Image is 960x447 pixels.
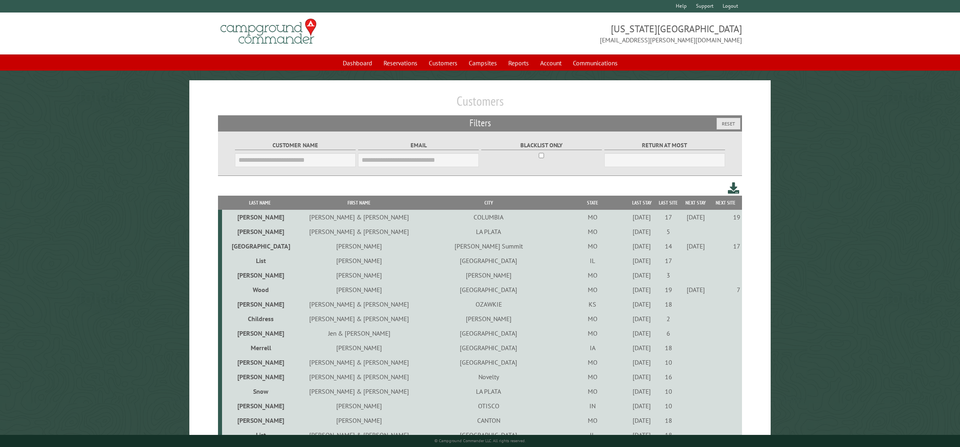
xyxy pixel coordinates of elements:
[222,196,298,210] th: Last Name
[298,239,421,253] td: [PERSON_NAME]
[557,311,629,326] td: MO
[222,210,298,224] td: [PERSON_NAME]
[235,141,356,150] label: Customer Name
[434,438,526,443] small: © Campground Commander LLC. All rights reserved.
[557,297,629,311] td: KS
[421,239,557,253] td: [PERSON_NAME] Summit
[218,16,319,47] img: Campground Commander
[222,399,298,413] td: [PERSON_NAME]
[710,196,742,210] th: Next Site
[630,431,654,439] div: [DATE]
[655,326,681,340] td: 6
[218,115,742,131] h2: Filters
[481,141,602,150] label: Blacklist only
[464,55,502,71] a: Campsites
[298,370,421,384] td: [PERSON_NAME] & [PERSON_NAME]
[655,196,681,210] th: Last Site
[222,326,298,340] td: [PERSON_NAME]
[557,239,629,253] td: MO
[298,399,421,413] td: [PERSON_NAME]
[222,268,298,282] td: [PERSON_NAME]
[298,413,421,428] td: [PERSON_NAME]
[298,311,421,326] td: [PERSON_NAME] & [PERSON_NAME]
[421,224,557,239] td: LA PLATA
[557,253,629,268] td: IL
[222,253,298,268] td: List
[222,413,298,428] td: [PERSON_NAME]
[557,340,629,355] td: IA
[298,210,421,224] td: [PERSON_NAME] & [PERSON_NAME]
[557,282,629,297] td: MO
[421,196,557,210] th: City
[222,282,298,297] td: Wood
[503,55,534,71] a: Reports
[421,326,557,340] td: [GEOGRAPHIC_DATA]
[655,282,681,297] td: 19
[218,93,742,115] h1: Customers
[655,355,681,370] td: 10
[630,257,654,265] div: [DATE]
[298,428,421,442] td: [PERSON_NAME] & [PERSON_NAME]
[630,387,654,395] div: [DATE]
[222,311,298,326] td: Childress
[557,413,629,428] td: MO
[421,399,557,413] td: OTISCO
[557,196,629,210] th: State
[298,355,421,370] td: [PERSON_NAME] & [PERSON_NAME]
[655,428,681,442] td: 18
[655,210,681,224] td: 17
[222,340,298,355] td: Merrell
[710,239,742,253] td: 17
[421,384,557,399] td: LA PLATA
[557,210,629,224] td: MO
[338,55,377,71] a: Dashboard
[222,370,298,384] td: [PERSON_NAME]
[222,224,298,239] td: [PERSON_NAME]
[710,282,742,297] td: 7
[298,326,421,340] td: Jen & [PERSON_NAME]
[421,370,557,384] td: Novelty
[630,271,654,279] div: [DATE]
[630,300,654,308] div: [DATE]
[298,297,421,311] td: [PERSON_NAME] & [PERSON_NAME]
[630,315,654,323] div: [DATE]
[421,413,557,428] td: CANTON
[298,340,421,355] td: [PERSON_NAME]
[682,196,710,210] th: Next Stay
[568,55,623,71] a: Communications
[421,355,557,370] td: [GEOGRAPHIC_DATA]
[480,22,742,45] span: [US_STATE][GEOGRAPHIC_DATA] [EMAIL_ADDRESS][PERSON_NAME][DOMAIN_NAME]
[710,210,742,224] td: 19
[421,311,557,326] td: [PERSON_NAME]
[683,242,708,250] div: [DATE]
[222,428,298,442] td: List
[557,384,629,399] td: MO
[629,196,656,210] th: Last Stay
[655,384,681,399] td: 10
[630,358,654,366] div: [DATE]
[379,55,422,71] a: Reservations
[535,55,566,71] a: Account
[604,141,725,150] label: Return at most
[298,268,421,282] td: [PERSON_NAME]
[728,181,740,196] a: Download this customer list (.csv)
[557,268,629,282] td: MO
[421,268,557,282] td: [PERSON_NAME]
[557,370,629,384] td: MO
[630,242,654,250] div: [DATE]
[421,282,557,297] td: [GEOGRAPHIC_DATA]
[655,224,681,239] td: 5
[655,268,681,282] td: 3
[630,286,654,294] div: [DATE]
[630,373,654,381] div: [DATE]
[222,297,298,311] td: [PERSON_NAME]
[557,399,629,413] td: IN
[683,286,708,294] div: [DATE]
[298,224,421,239] td: [PERSON_NAME] & [PERSON_NAME]
[421,210,557,224] td: COLUMBIA
[222,355,298,370] td: [PERSON_NAME]
[630,344,654,352] div: [DATE]
[421,253,557,268] td: [GEOGRAPHIC_DATA]
[557,428,629,442] td: IL
[655,370,681,384] td: 16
